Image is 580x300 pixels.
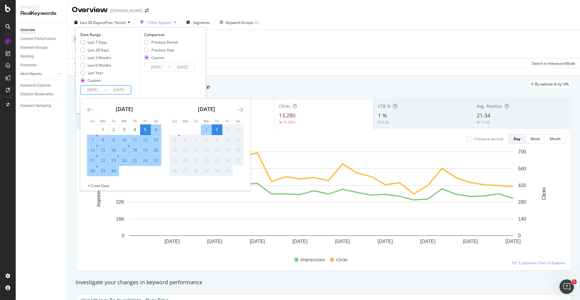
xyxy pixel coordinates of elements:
div: Last 6 Months [88,63,111,68]
div: RealKeywords [21,10,62,17]
td: Not available. Thursday, October 9, 2025 [212,135,222,145]
div: 20 [180,157,190,163]
td: Selected. Saturday, September 20, 2025 [151,145,161,155]
input: Start Date [81,86,105,94]
small: Sa [236,118,240,123]
small: Mo [182,118,188,123]
button: Month [545,134,566,144]
div: 9 [108,137,119,143]
div: 2 [108,127,119,133]
button: Segments [184,18,212,27]
a: Keyword Sampling [21,103,63,109]
div: Keyword Groups [21,45,47,51]
svg: A chart. [81,149,561,254]
div: Day [514,136,520,141]
td: Not available. Tuesday, October 7, 2025 [191,135,201,145]
td: Selected. Wednesday, September 24, 2025 [119,155,130,166]
text: [DATE] [164,239,179,244]
iframe: Intercom live chat [559,279,574,294]
td: Selected. Tuesday, September 23, 2025 [108,155,119,166]
td: Selected. Sunday, September 21, 2025 [87,155,98,166]
div: 19 [169,157,180,163]
div: Last Year [88,70,103,75]
div: 20 [151,147,161,153]
text: 280 [518,199,526,205]
td: Not available. Wednesday, October 15, 2025 [201,145,212,155]
td: Selected. Wednesday, September 10, 2025 [119,135,130,145]
div: Previous Year [144,48,178,53]
div: 2 [212,127,222,133]
div: 17 [119,147,129,153]
div: 8 [98,137,108,143]
div: Last 3 Months [88,55,111,60]
div: Crawl Date [91,183,109,188]
div: Switch to Advanced Mode [532,61,575,66]
div: 3 [119,127,129,133]
div: Calendar [80,99,250,183]
div: 7 [191,137,201,143]
div: Comparison [144,32,197,37]
span: Segments [193,20,210,25]
div: 28 [87,168,98,174]
span: Avg. Position [477,103,502,109]
span: Last 28 Days [80,20,101,25]
span: 1 % [378,112,387,119]
div: Explorer Bookmarks [21,91,53,97]
td: Not available. Monday, October 6, 2025 [180,135,191,145]
td: Selected. Wednesday, September 17, 2025 [119,145,130,155]
div: 15 [201,147,211,153]
td: Selected. Friday, September 19, 2025 [140,145,151,155]
span: Customize Chart in Explorer [519,260,566,265]
text: 0 [122,233,124,238]
td: Selected. Sunday, September 28, 2025 [87,166,98,176]
td: Not available. Saturday, October 25, 2025 [233,155,243,166]
td: Selected. Sunday, September 14, 2025 [87,145,98,155]
input: Start Date [144,63,169,71]
span: 13,280 [279,112,295,119]
text: 700 [518,149,526,154]
td: Selected. Sunday, September 7, 2025 [87,135,98,145]
div: Last 7 Days [80,40,111,45]
td: Selected. Thursday, September 11, 2025 [130,135,140,145]
td: Selected. Friday, September 26, 2025 [140,155,151,166]
td: Selected. Monday, September 15, 2025 [98,145,108,155]
div: 30 [212,168,222,174]
div: 17 [222,147,233,153]
div: 11 [130,137,140,143]
div: 14 [191,147,201,153]
div: Custom [144,55,178,60]
div: Last 7 Days [88,40,107,45]
div: arrow-right-arrow-left [145,8,149,13]
input: End Date [107,86,131,94]
div: 0.26 [382,120,389,125]
div: 21 [87,157,98,163]
td: Selected. Saturday, September 27, 2025 [151,155,161,166]
text: 16K [116,216,125,222]
small: Su [90,118,95,123]
td: Selected. Saturday, September 13, 2025 [151,135,161,145]
text: [DATE] [505,239,520,244]
strong: [DATE] [116,105,133,113]
div: 7 [87,137,98,143]
div: 4 [233,127,243,133]
div: 6 [180,137,190,143]
div: 1 Filter Applied [146,20,171,25]
div: 10 [119,137,129,143]
div: 26 [169,168,180,174]
td: Not available. Monday, October 13, 2025 [180,145,191,155]
div: Custom [80,78,111,83]
div: 11.66 [481,120,490,125]
div: 25 [130,157,140,163]
text: 560 [518,166,526,171]
text: Impressions [96,181,101,207]
div: 3 [222,127,233,133]
div: Last Year [80,70,111,75]
input: End Date [170,63,195,71]
div: 24 [119,157,129,163]
div: 28 [191,168,201,174]
td: Not available. Sunday, October 19, 2025 [169,155,180,166]
div: legacy label [528,80,572,88]
td: Not available. Friday, October 3, 2025 [222,124,233,135]
text: [DATE] [420,239,435,244]
div: 18 [130,147,140,153]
